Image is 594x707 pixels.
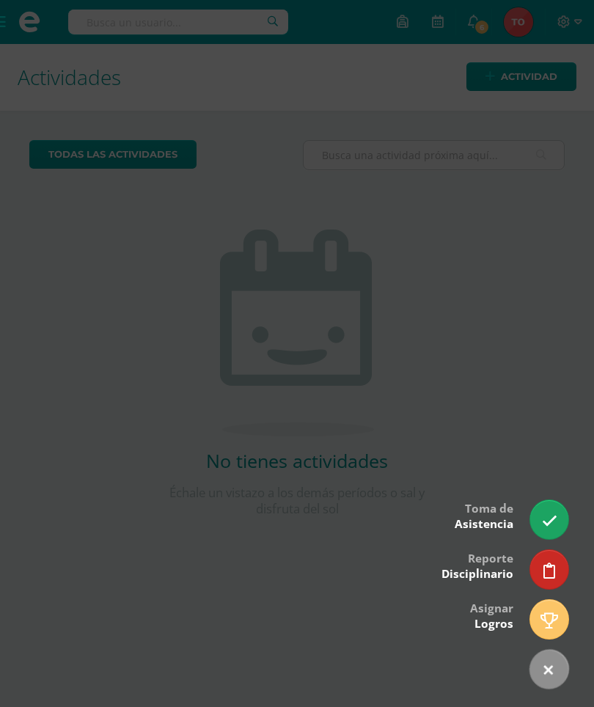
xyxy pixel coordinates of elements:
span: Disciplinario [441,566,513,582]
span: Asistencia [455,516,513,532]
span: Logros [474,616,513,631]
div: Toma de [455,491,513,539]
div: Asignar [470,591,513,639]
div: Reporte [441,541,513,589]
